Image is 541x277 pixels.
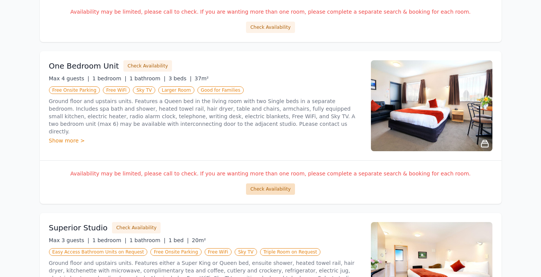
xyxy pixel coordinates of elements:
span: Free Onsite Parking [150,248,201,256]
span: 20m² [192,237,206,243]
span: Free Onsite Parking [49,86,100,94]
span: 37m² [195,75,209,81]
p: Availability may be limited, please call to check. If you are wanting more than one room, please ... [49,8,492,16]
span: Triple Room on Request [260,248,320,256]
span: Larger Room [158,86,194,94]
span: 1 bathroom | [129,237,166,243]
span: Sky TV [235,248,257,256]
span: 1 bathroom | [129,75,166,81]
p: Availability may be limited, please call to check. If you are wanting more than one room, please ... [49,170,492,177]
button: Check Availability [112,222,161,233]
p: Ground floor and upstairs units. Features a Queen bed in the living room with two Single beds in ... [49,97,362,135]
div: Show more > [49,137,362,144]
h3: One Bedroom Unit [49,61,119,71]
span: Easy Access Bathroom Units on Request [49,248,148,256]
span: Free WiFi [205,248,232,256]
span: Max 4 guests | [49,75,90,81]
button: Check Availability [246,22,295,33]
span: Max 3 guests | [49,237,90,243]
button: Check Availability [246,183,295,195]
span: 1 bedroom | [92,237,126,243]
span: 3 beds | [169,75,192,81]
button: Check Availability [123,60,172,72]
span: Sky TV [133,86,155,94]
span: 1 bed | [169,237,189,243]
span: Good for Families [197,86,244,94]
span: Free WiFi [103,86,130,94]
h3: Superior Studio [49,222,108,233]
span: 1 bedroom | [92,75,126,81]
